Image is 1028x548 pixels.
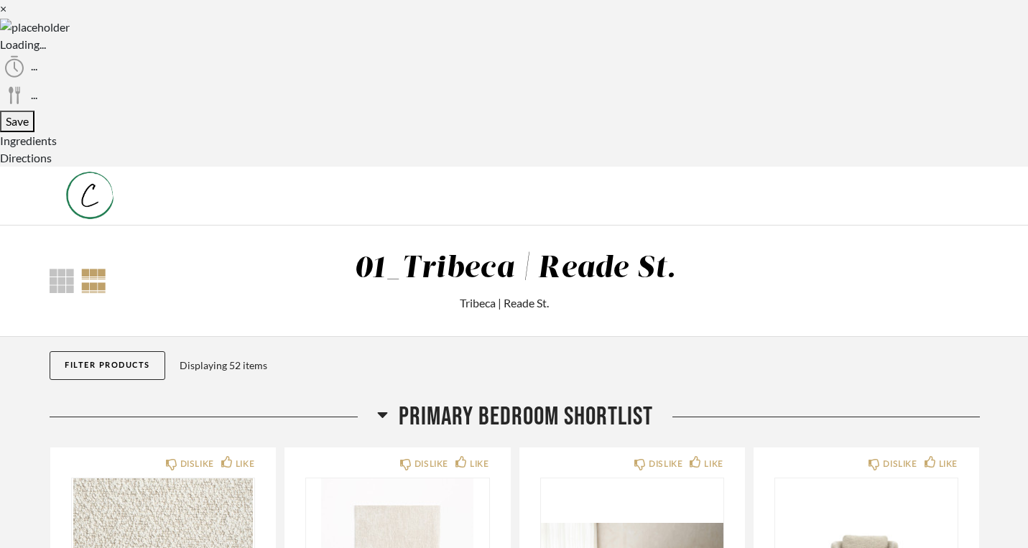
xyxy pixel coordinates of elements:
[31,59,37,73] span: ...
[415,457,448,471] div: DISLIKE
[470,457,488,471] div: LIKE
[180,457,214,471] div: DISLIKE
[399,401,653,432] span: Primary Bedroom SHORTLIST
[208,294,801,312] div: Tribeca | Reade St.
[649,457,682,471] div: DISLIKE
[353,254,676,284] div: 01_Tribeca | Reade St.
[704,457,723,471] div: LIKE
[236,457,254,471] div: LIKE
[50,351,165,380] button: Filter Products
[939,457,958,471] div: LIKE
[31,88,37,101] span: ...
[883,457,917,471] div: DISLIKE
[180,358,973,373] div: Displaying 52 items
[50,167,130,224] img: 4ce30891-4e21-46e1-af32-3cb64ff94ae6.jpg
